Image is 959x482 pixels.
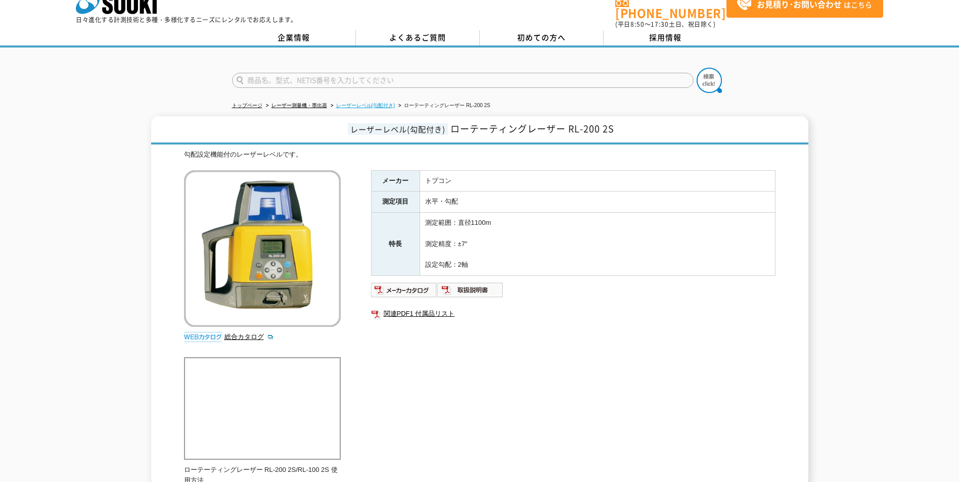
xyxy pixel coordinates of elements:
a: よくあるご質問 [356,30,480,45]
img: btn_search.png [697,68,722,93]
a: 採用情報 [604,30,727,45]
a: 初めての方へ [480,30,604,45]
td: 水平・勾配 [420,191,775,213]
input: 商品名、型式、NETIS番号を入力してください [232,73,694,88]
a: レーザー測量機・墨出器 [271,103,327,108]
img: メーカーカタログ [371,282,437,298]
a: 企業情報 [232,30,356,45]
a: レーザーレベル(勾配付き) [336,103,395,108]
div: 勾配設定機能付のレーザーレベルです。 [184,150,775,160]
span: レーザーレベル(勾配付き) [348,123,448,135]
td: トプコン [420,170,775,191]
th: メーカー [371,170,420,191]
img: 取扱説明書 [437,282,504,298]
img: webカタログ [184,332,222,342]
th: 測定項目 [371,191,420,213]
th: 特長 [371,213,420,276]
span: (平日 ～ 土日、祝日除く) [615,20,715,29]
span: 17:30 [651,20,669,29]
a: メーカーカタログ [371,288,437,296]
span: 8:50 [630,20,645,29]
p: 日々進化する計測技術と多種・多様化するニーズにレンタルでお応えします。 [76,17,297,23]
li: ローテーティングレーザー RL-200 2S [396,101,490,111]
span: ローテーティングレーザー RL-200 2S [450,122,614,135]
a: 取扱説明書 [437,288,504,296]
a: 関連PDF1 付属品リスト [371,307,775,320]
span: 初めての方へ [517,32,566,43]
a: 総合カタログ [224,333,274,341]
td: 測定範囲：直径1100m 測定精度：±7″ 設定勾配：2軸 [420,213,775,276]
img: ローテーティングレーザー RL-200 2S [184,170,341,327]
a: トップページ [232,103,262,108]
